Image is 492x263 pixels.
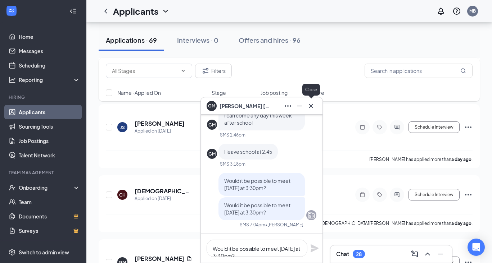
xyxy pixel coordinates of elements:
[19,29,80,44] a: Home
[310,244,319,253] svg: Plane
[356,251,362,257] div: 28
[135,120,185,128] h5: [PERSON_NAME]
[240,222,265,228] div: SMS 7:04pm
[135,187,192,195] h5: [DEMOGRAPHIC_DATA][PERSON_NAME]
[422,248,433,260] button: ChevronUp
[9,170,79,176] div: Team Management
[452,7,461,15] svg: QuestionInfo
[375,192,384,198] svg: Tag
[19,148,80,162] a: Talent Network
[409,121,460,133] button: Schedule Interview
[320,220,473,226] p: [DEMOGRAPHIC_DATA][PERSON_NAME] has applied more than .
[436,250,445,258] svg: Minimize
[106,36,157,45] div: Applications · 69
[423,250,432,258] svg: ChevronUp
[305,100,317,112] button: Cross
[161,7,170,15] svg: ChevronDown
[239,36,301,45] div: Offers and hires · 96
[135,128,185,135] div: Applied on [DATE]
[135,195,192,202] div: Applied on [DATE]
[19,223,80,238] a: SurveysCrown
[19,44,80,58] a: Messages
[119,192,126,198] div: CH
[409,189,460,200] button: Schedule Interview
[9,249,16,256] svg: Settings
[201,66,210,75] svg: Filter
[307,211,316,220] svg: Company
[469,8,476,14] div: MB
[284,102,292,110] svg: Ellipses
[19,119,80,134] a: Sourcing Tools
[435,248,446,260] button: Minimize
[19,76,81,83] div: Reporting
[295,102,304,110] svg: Minimize
[195,64,232,78] button: Filter Filters
[9,76,16,83] svg: Analysis
[19,195,80,209] a: Team
[177,36,218,45] div: Interviews · 0
[464,190,473,199] svg: Ellipses
[468,239,485,256] div: Open Intercom Messenger
[224,177,290,191] span: Would it be possible to meet [DATE] at 3:30pm?
[265,222,303,228] span: • [PERSON_NAME]
[220,132,245,138] div: SMS 2:46pm
[112,67,177,75] input: All Stages
[212,89,226,96] span: Stage
[302,84,320,96] div: Close
[101,7,110,15] svg: ChevronLeft
[9,94,79,100] div: Hiring
[437,7,445,15] svg: Notifications
[460,68,466,74] svg: MagnifyingGlass
[220,102,270,110] span: [PERSON_NAME] [PERSON_NAME]
[220,161,245,167] div: SMS 3:18pm
[393,124,401,130] svg: ActiveChat
[19,58,80,73] a: Scheduling
[135,255,184,263] h5: [PERSON_NAME]
[8,7,15,14] svg: WorkstreamLogo
[180,68,186,74] svg: ChevronDown
[451,221,471,226] b: a day ago
[117,89,161,96] span: Name · Applied On
[409,248,420,260] button: ComposeMessage
[19,134,80,148] a: Job Postings
[9,184,16,191] svg: UserCheck
[358,192,367,198] svg: Note
[307,102,315,110] svg: Cross
[365,64,473,78] input: Search in applications
[19,105,80,119] a: Applicants
[69,8,77,15] svg: Collapse
[451,157,471,162] b: a day ago
[208,122,216,128] div: GM
[282,100,294,112] button: Ellipses
[464,123,473,131] svg: Ellipses
[358,124,367,130] svg: Note
[19,249,69,256] div: Switch to admin view
[224,202,290,216] span: Would it be possible to meet [DATE] at 3:30pm?
[410,250,419,258] svg: ComposeMessage
[261,89,288,96] span: Job posting
[369,156,473,162] p: [PERSON_NAME] has applied more than .
[19,184,74,191] div: Onboarding
[336,250,349,258] h3: Chat
[294,100,305,112] button: Minimize
[19,209,80,223] a: DocumentsCrown
[224,148,272,155] span: I leave school at 2:45
[375,124,384,130] svg: Tag
[120,124,125,130] div: JS
[113,5,158,17] h1: Applicants
[208,151,216,157] div: GM
[186,256,192,262] svg: Document
[393,192,401,198] svg: ActiveChat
